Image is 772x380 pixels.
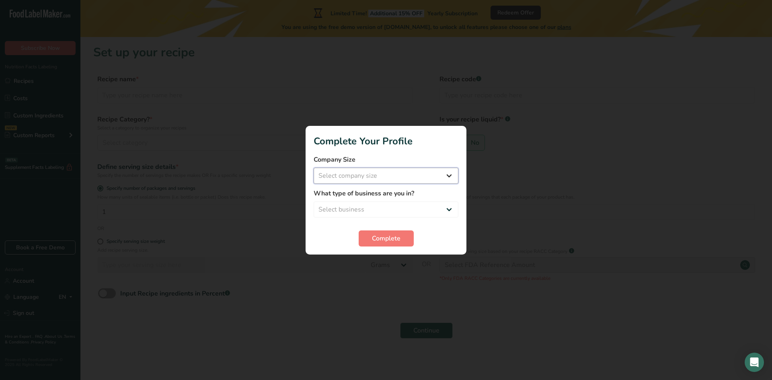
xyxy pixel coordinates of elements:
h1: Complete Your Profile [314,134,458,148]
label: What type of business are you in? [314,189,458,198]
button: Complete [359,230,414,246]
label: Company Size [314,155,458,164]
span: Complete [372,234,400,243]
div: Open Intercom Messenger [745,353,764,372]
